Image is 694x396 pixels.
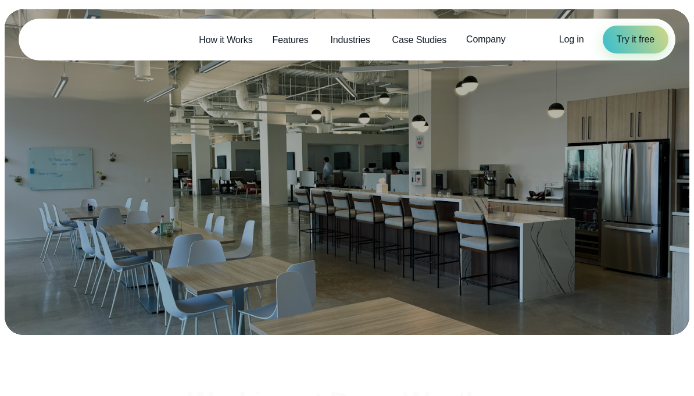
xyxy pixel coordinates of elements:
span: Company [466,33,506,47]
span: Industries [331,33,370,47]
span: Case Studies [392,33,447,47]
span: Features [273,33,309,47]
span: How it Works [199,33,252,47]
span: Log in [559,34,584,44]
span: Try it free [617,33,654,47]
a: Try it free [603,26,668,53]
a: How it Works [189,28,262,52]
a: Log in [559,33,584,47]
a: Case Studies [382,28,457,52]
